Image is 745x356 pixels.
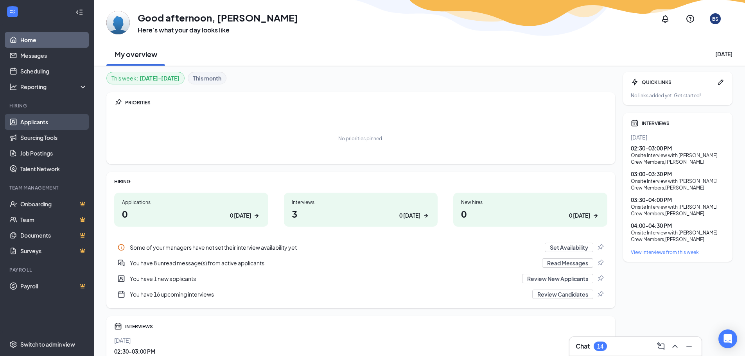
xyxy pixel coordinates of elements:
[631,222,725,229] div: 04:00 - 04:30 PM
[631,184,725,191] div: Crew Members , [PERSON_NAME]
[631,249,725,256] a: View interviews from this week
[631,236,725,243] div: Crew Members , [PERSON_NAME]
[20,278,87,294] a: PayrollCrown
[125,99,607,106] div: PRIORITIES
[114,271,607,286] div: You have 1 new applicants
[596,259,604,267] svg: Pin
[122,199,260,206] div: Applications
[292,199,430,206] div: Interviews
[125,323,607,330] div: INTERVIEWS
[631,204,725,210] div: Onsite Interview with [PERSON_NAME]
[140,74,180,82] b: [DATE] - [DATE]
[114,286,607,302] div: You have 16 upcoming interviews
[122,207,260,220] h1: 0
[569,211,590,220] div: 0 [DATE]
[656,342,666,351] svg: ComposeMessage
[20,196,87,212] a: OnboardingCrown
[542,258,593,268] button: Read Messages
[338,135,383,142] div: No priorities pinned.
[253,212,260,220] svg: ArrowRight
[453,193,607,227] a: New hires00 [DATE]ArrowRight
[683,340,695,352] button: Minimize
[292,207,430,220] h1: 3
[661,14,670,23] svg: Notifications
[670,342,680,351] svg: ChevronUp
[114,255,607,271] div: You have 8 unread message(s) from active applicants
[669,340,681,352] button: ChevronUp
[631,152,725,159] div: Onsite Interview with [PERSON_NAME]
[117,259,125,267] svg: DoubleChatActive
[114,178,607,185] div: HIRING
[114,336,607,344] div: [DATE]
[193,74,221,82] b: This month
[114,286,607,302] a: CalendarNewYou have 16 upcoming interviewsReview CandidatesPin
[545,243,593,252] button: Set Availability
[631,133,725,141] div: [DATE]
[712,16,718,22] div: BS
[631,144,725,152] div: 02:30 - 03:00 PM
[631,119,639,127] svg: Calendar
[461,207,600,220] h1: 0
[631,92,725,99] div: No links added yet. Get started!
[631,229,725,236] div: Onsite Interview with [PERSON_NAME]
[130,275,517,283] div: You have 1 new applicants
[596,275,604,283] svg: Pin
[111,74,180,82] div: This week :
[117,243,125,251] svg: Info
[20,145,87,161] a: Job Postings
[115,49,157,59] h2: My overview
[631,178,725,184] div: Onsite Interview with [PERSON_NAME]
[138,26,298,34] h3: Here’s what your day looks like
[642,120,725,127] div: INTERVIEWS
[114,240,607,255] div: Some of your managers have not set their interview availability yet
[114,347,607,355] div: 02:30 - 03:00 PM
[631,196,725,204] div: 03:30 - 04:00 PM
[596,243,604,251] svg: Pin
[686,14,695,23] svg: QuestionInfo
[631,210,725,217] div: Crew Members , [PERSON_NAME]
[117,290,125,298] svg: CalendarNew
[655,340,667,352] button: ComposeMessage
[522,274,593,283] button: Review New Applicants
[20,114,87,130] a: Applicants
[130,243,540,251] div: Some of your managers have not set their interview availability yet
[596,290,604,298] svg: Pin
[20,243,87,259] a: SurveysCrown
[717,78,725,86] svg: Pen
[718,329,737,348] div: Open Intercom Messenger
[114,322,122,330] svg: Calendar
[9,184,86,191] div: Team Management
[9,83,17,91] svg: Analysis
[20,48,87,63] a: Messages
[715,50,732,58] div: [DATE]
[130,290,528,298] div: You have 16 upcoming interviews
[9,267,86,273] div: Payroll
[114,240,607,255] a: InfoSome of your managers have not set their interview availability yetSet AvailabilityPin
[684,342,694,351] svg: Minimize
[532,290,593,299] button: Review Candidates
[138,11,298,24] h1: Good afternoon, [PERSON_NAME]
[20,130,87,145] a: Sourcing Tools
[20,83,88,91] div: Reporting
[20,340,75,348] div: Switch to admin view
[9,8,16,16] svg: WorkstreamLogo
[20,161,87,177] a: Talent Network
[422,212,430,220] svg: ArrowRight
[20,212,87,227] a: TeamCrown
[576,342,590,351] h3: Chat
[114,255,607,271] a: DoubleChatActiveYou have 8 unread message(s) from active applicantsRead MessagesPin
[20,63,87,79] a: Scheduling
[284,193,438,227] a: Interviews30 [DATE]ArrowRight
[130,259,537,267] div: You have 8 unread message(s) from active applicants
[642,79,714,86] div: QUICK LINKS
[9,340,17,348] svg: Settings
[631,78,639,86] svg: Bolt
[631,159,725,165] div: Crew Members , [PERSON_NAME]
[597,343,603,350] div: 14
[631,170,725,178] div: 03:00 - 03:30 PM
[106,11,130,34] img: Brenda Schooler
[20,32,87,48] a: Home
[461,199,600,206] div: New hires
[399,211,420,220] div: 0 [DATE]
